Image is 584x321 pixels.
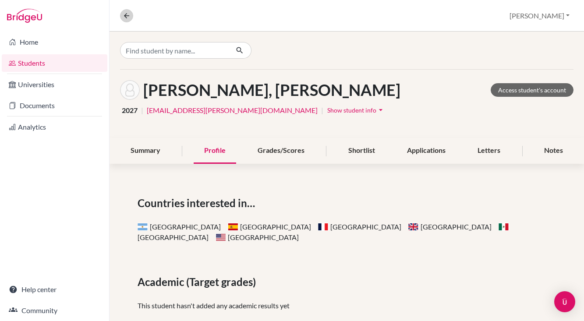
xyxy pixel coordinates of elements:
[138,223,148,231] span: Argentina
[467,138,511,164] div: Letters
[327,106,376,114] span: Show student info
[147,105,318,116] a: [EMAIL_ADDRESS][PERSON_NAME][DOMAIN_NAME]
[338,138,386,164] div: Shortlist
[120,138,171,164] div: Summary
[228,222,311,231] span: [GEOGRAPHIC_DATA]
[396,138,456,164] div: Applications
[143,81,400,99] h1: [PERSON_NAME], [PERSON_NAME]
[138,274,259,290] span: Academic (Target grades)
[318,222,401,231] span: [GEOGRAPHIC_DATA]
[2,97,107,114] a: Documents
[499,223,509,231] span: Mexico
[228,223,238,231] span: Spain
[554,291,575,312] div: Open Intercom Messenger
[2,118,107,136] a: Analytics
[7,9,42,23] img: Bridge-U
[2,33,107,51] a: Home
[327,103,386,117] button: Show student infoarrow_drop_down
[2,76,107,93] a: Universities
[491,83,573,97] a: Access student's account
[120,80,140,100] img: Mariana Morales Tome's avatar
[408,223,419,231] span: United Kingdom
[120,42,229,59] input: Find student by name...
[2,54,107,72] a: Students
[141,105,143,116] span: |
[138,300,556,311] p: This student hasn't added any academic results yet
[138,195,258,211] span: Countries interested in…
[122,105,138,116] span: 2027
[2,302,107,319] a: Community
[2,281,107,298] a: Help center
[318,223,329,231] span: France
[376,106,385,114] i: arrow_drop_down
[216,233,226,241] span: United States of America
[534,138,573,164] div: Notes
[138,222,221,231] span: [GEOGRAPHIC_DATA]
[321,105,323,116] span: |
[506,7,573,24] button: [PERSON_NAME]
[408,222,492,231] span: [GEOGRAPHIC_DATA]
[194,138,236,164] div: Profile
[247,138,315,164] div: Grades/Scores
[216,233,299,241] span: [GEOGRAPHIC_DATA]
